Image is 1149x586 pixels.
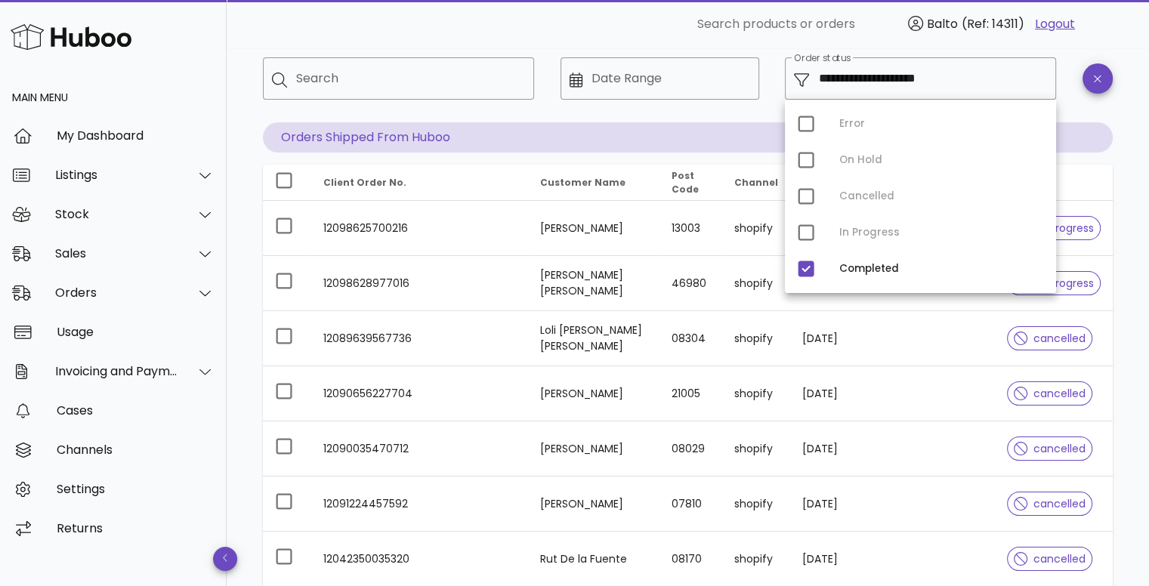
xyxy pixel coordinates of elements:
[55,246,178,261] div: Sales
[659,366,722,421] td: 21005
[57,128,215,143] div: My Dashboard
[323,176,406,189] span: Client Order No.
[57,521,215,535] div: Returns
[722,165,790,201] th: Channel
[528,477,659,532] td: [PERSON_NAME]
[311,366,528,421] td: 12090656227704
[528,256,659,311] td: [PERSON_NAME] [PERSON_NAME]
[659,165,722,201] th: Post Code
[57,325,215,339] div: Usage
[311,201,528,256] td: 12098625700216
[659,256,722,311] td: 46980
[528,366,659,421] td: [PERSON_NAME]
[263,122,1113,153] p: Orders Shipped From Huboo
[722,421,790,477] td: shopify
[734,176,778,189] span: Channel
[722,201,790,256] td: shopify
[57,443,215,457] div: Channels
[55,285,178,300] div: Orders
[672,169,699,196] span: Post Code
[1014,388,1086,399] span: cancelled
[311,421,528,477] td: 12090035470712
[722,366,790,421] td: shopify
[311,256,528,311] td: 12098628977016
[839,263,1044,275] div: Completed
[659,477,722,532] td: 07810
[311,477,528,532] td: 12091224457592
[1014,443,1086,454] span: cancelled
[540,176,625,189] span: Customer Name
[55,207,178,221] div: Stock
[1035,15,1075,33] a: Logout
[790,366,858,421] td: [DATE]
[790,421,858,477] td: [DATE]
[528,311,659,366] td: Loli [PERSON_NAME] [PERSON_NAME]
[794,53,851,64] label: Order status
[528,165,659,201] th: Customer Name
[55,168,178,182] div: Listings
[1014,554,1086,564] span: cancelled
[57,482,215,496] div: Settings
[1014,333,1086,344] span: cancelled
[55,364,178,378] div: Invoicing and Payments
[1014,498,1086,509] span: cancelled
[722,477,790,532] td: shopify
[659,201,722,256] td: 13003
[927,15,958,32] span: Balto
[528,201,659,256] td: [PERSON_NAME]
[311,311,528,366] td: 12089639567736
[659,421,722,477] td: 08029
[790,311,858,366] td: [DATE]
[962,15,1024,32] span: (Ref: 14311)
[659,311,722,366] td: 08304
[722,311,790,366] td: shopify
[57,403,215,418] div: Cases
[311,165,528,201] th: Client Order No.
[528,421,659,477] td: [PERSON_NAME]
[11,20,131,53] img: Huboo Logo
[722,256,790,311] td: shopify
[790,477,858,532] td: [DATE]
